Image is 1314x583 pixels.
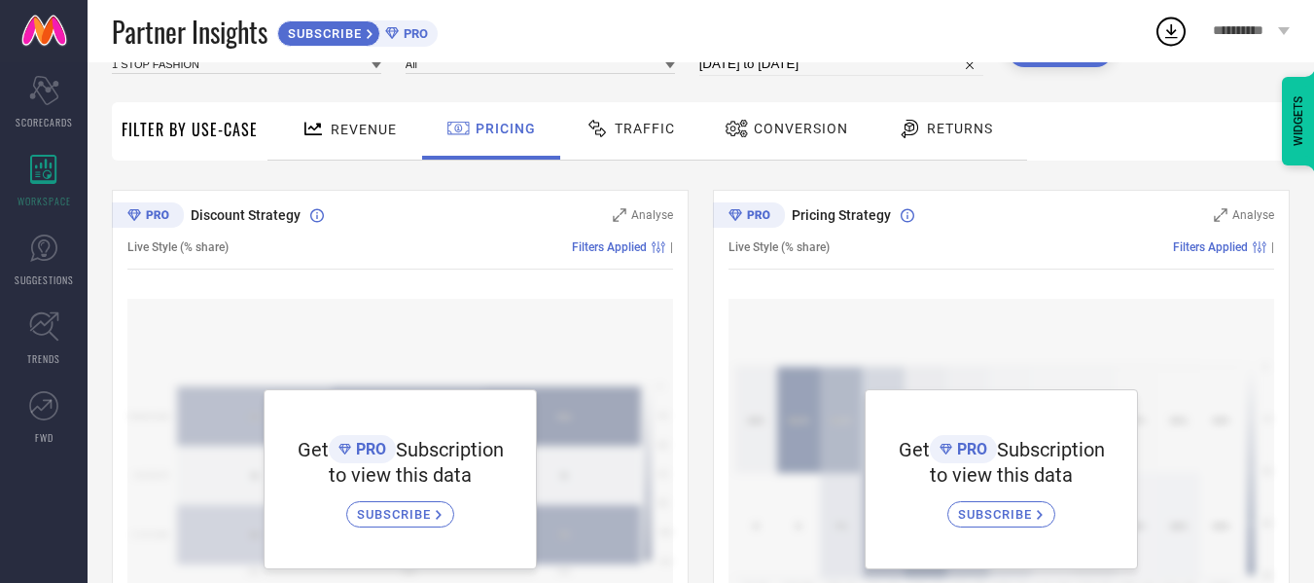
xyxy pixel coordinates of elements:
[112,202,184,232] div: Premium
[792,207,891,223] span: Pricing Strategy
[1154,14,1189,49] div: Open download list
[754,121,848,136] span: Conversion
[18,194,71,208] span: WORKSPACE
[1173,240,1248,254] span: Filters Applied
[351,440,386,458] span: PRO
[899,438,930,461] span: Get
[191,207,301,223] span: Discount Strategy
[127,240,229,254] span: Live Style (% share)
[728,240,830,254] span: Live Style (% share)
[476,121,536,136] span: Pricing
[16,115,73,129] span: SCORECARDS
[112,12,267,52] span: Partner Insights
[670,240,673,254] span: |
[346,487,454,528] a: SUBSCRIBE
[1271,240,1274,254] span: |
[958,507,1037,522] span: SUBSCRIBE
[952,440,987,458] span: PRO
[357,507,436,522] span: SUBSCRIBE
[615,121,675,136] span: Traffic
[613,208,626,222] svg: Zoom
[1214,208,1227,222] svg: Zoom
[298,438,329,461] span: Get
[27,351,60,366] span: TRENDS
[399,26,428,41] span: PRO
[277,16,438,47] a: SUBSCRIBEPRO
[572,240,647,254] span: Filters Applied
[122,118,258,141] span: Filter By Use-Case
[699,53,984,76] input: Select time period
[331,122,397,137] span: Revenue
[930,463,1073,487] span: to view this data
[15,273,74,287] span: SUGGESTIONS
[278,26,367,41] span: SUBSCRIBE
[1232,208,1274,222] span: Analyse
[927,121,993,136] span: Returns
[35,430,53,445] span: FWD
[396,438,504,461] span: Subscription
[997,438,1105,461] span: Subscription
[713,202,785,232] div: Premium
[329,463,472,487] span: to view this data
[947,487,1055,528] a: SUBSCRIBE
[631,208,673,222] span: Analyse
